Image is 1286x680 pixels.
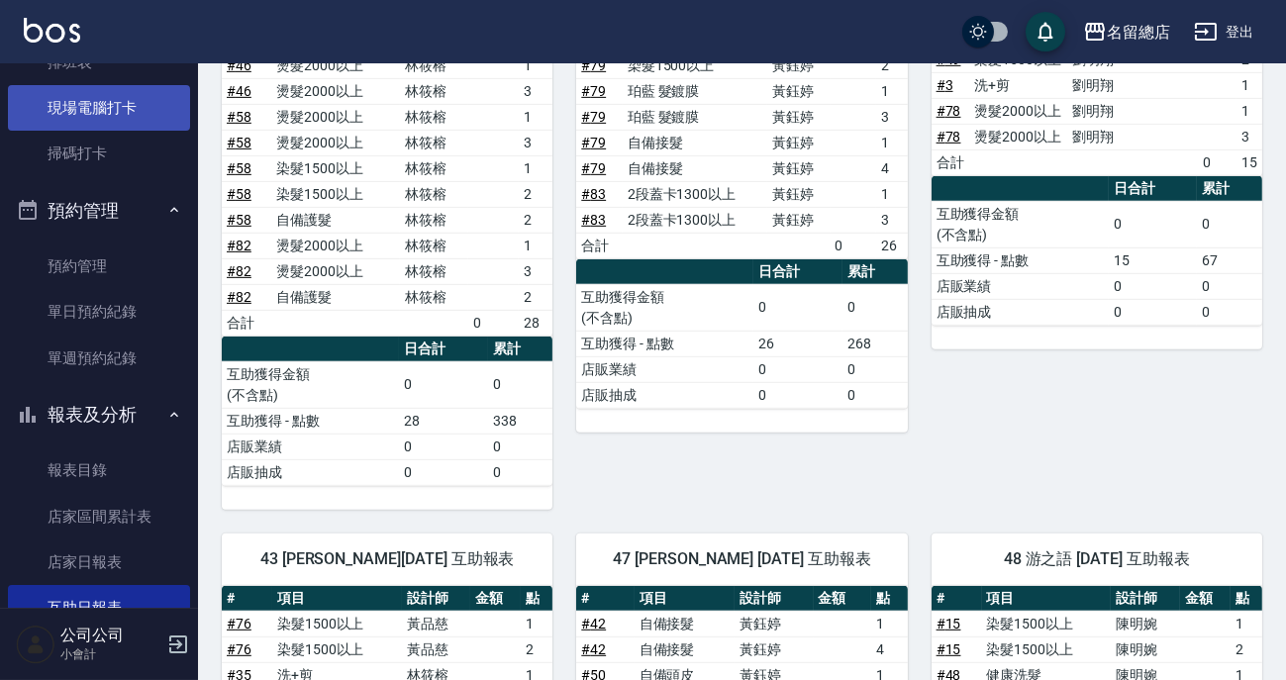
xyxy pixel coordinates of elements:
[623,207,767,233] td: 2段蓋卡1300以上
[400,258,468,284] td: 林筱榕
[227,616,251,631] a: #76
[576,382,753,408] td: 店販抽成
[227,109,251,125] a: #58
[400,130,468,155] td: 林筱榕
[399,459,488,485] td: 0
[753,331,842,356] td: 26
[227,238,251,253] a: #82
[521,611,552,636] td: 1
[937,616,961,631] a: #15
[400,155,468,181] td: 林筱榕
[227,83,251,99] a: #46
[937,129,961,145] a: #78
[831,233,876,258] td: 0
[842,331,908,356] td: 268
[932,299,1109,325] td: 店販抽成
[576,356,753,382] td: 店販業績
[519,284,553,310] td: 2
[876,130,908,155] td: 1
[488,361,553,408] td: 0
[1111,611,1180,636] td: 陳明婉
[1067,124,1198,149] td: 劉明翔
[8,336,190,381] a: 單週預約紀錄
[488,337,553,362] th: 累計
[400,284,468,310] td: 林筱榕
[581,616,606,631] a: #42
[16,625,55,664] img: Person
[1237,149,1262,175] td: 15
[1197,299,1262,325] td: 0
[1109,299,1198,325] td: 0
[753,284,842,331] td: 0
[222,586,272,612] th: #
[222,434,399,459] td: 店販業績
[272,636,402,662] td: 染髮1500以上
[227,212,251,228] a: #58
[1197,273,1262,299] td: 0
[623,130,767,155] td: 自備接髮
[581,57,606,73] a: #79
[271,130,400,155] td: 燙髮2000以上
[60,626,161,645] h5: 公司公司
[400,104,468,130] td: 林筱榕
[635,586,735,612] th: 項目
[623,155,767,181] td: 自備接髮
[842,259,908,285] th: 累計
[1109,176,1198,202] th: 日合計
[635,611,735,636] td: 自備接髮
[871,586,908,612] th: 點
[519,181,553,207] td: 2
[581,212,606,228] a: #83
[8,185,190,237] button: 預約管理
[519,104,553,130] td: 1
[402,586,471,612] th: 設計師
[8,494,190,539] a: 店家區間累計表
[271,284,400,310] td: 自備護髮
[399,337,488,362] th: 日合計
[400,78,468,104] td: 林筱榕
[969,124,1067,149] td: 燙髮2000以上
[1180,586,1231,612] th: 金額
[24,18,80,43] img: Logo
[1197,176,1262,202] th: 累計
[1197,247,1262,273] td: 67
[767,130,830,155] td: 黃鈺婷
[932,201,1109,247] td: 互助獲得金額 (不含點)
[753,259,842,285] th: 日合計
[876,207,908,233] td: 3
[488,459,553,485] td: 0
[581,186,606,202] a: #83
[519,78,553,104] td: 3
[222,459,399,485] td: 店販抽成
[876,155,908,181] td: 4
[1197,201,1262,247] td: 0
[767,181,830,207] td: 黃鈺婷
[576,259,907,409] table: a dense table
[767,78,830,104] td: 黃鈺婷
[521,636,552,662] td: 2
[227,57,251,73] a: #46
[767,52,830,78] td: 黃鈺婷
[227,289,251,305] a: #82
[1237,124,1262,149] td: 3
[521,586,552,612] th: 點
[1111,586,1180,612] th: 設計師
[932,586,982,612] th: #
[1026,12,1065,51] button: save
[1231,611,1262,636] td: 1
[635,636,735,662] td: 自備接髮
[623,104,767,130] td: 珀藍 髮鍍膜
[400,52,468,78] td: 林筱榕
[937,51,961,67] a: #49
[937,641,961,657] a: #15
[767,104,830,130] td: 黃鈺婷
[246,549,529,569] span: 43 [PERSON_NAME][DATE] 互助報表
[271,104,400,130] td: 燙髮2000以上
[8,289,190,335] a: 單日預約紀錄
[8,131,190,176] a: 掃碼打卡
[8,85,190,131] a: 現場電腦打卡
[222,361,399,408] td: 互助獲得金額 (不含點)
[399,408,488,434] td: 28
[932,176,1262,326] table: a dense table
[400,233,468,258] td: 林筱榕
